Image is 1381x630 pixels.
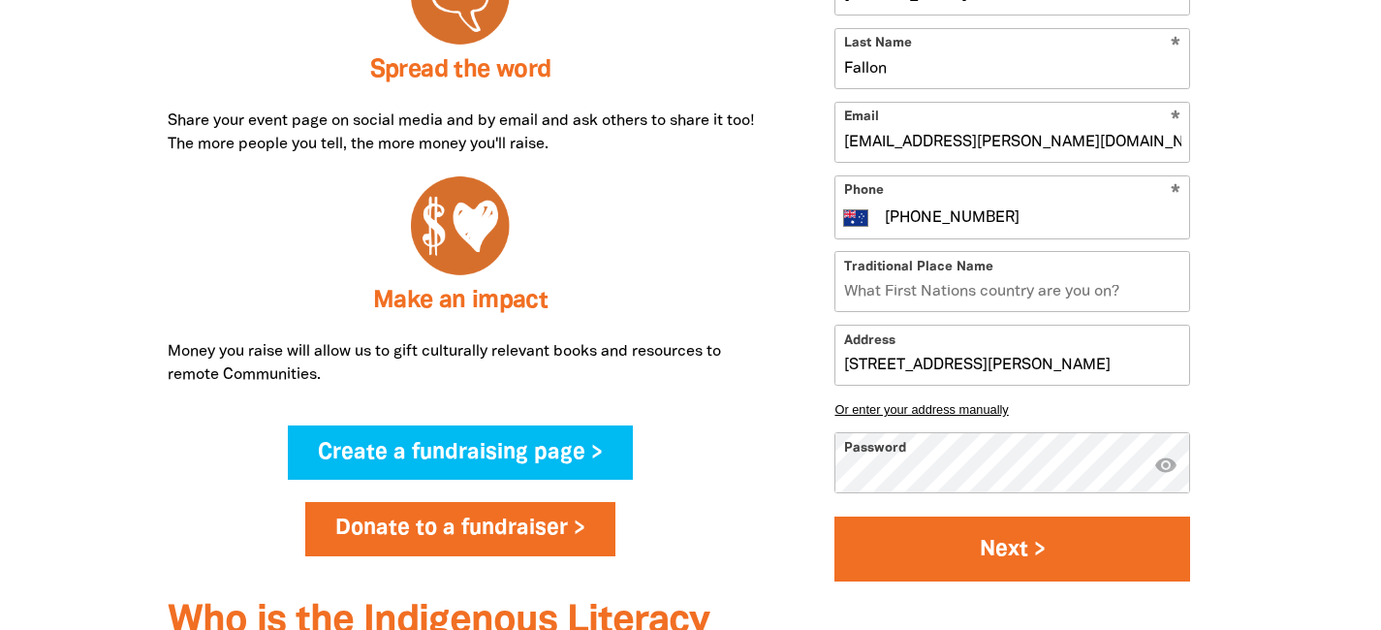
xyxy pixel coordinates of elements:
button: Or enter your address manually [834,402,1190,417]
span: Spread the word [370,59,551,81]
i: Show password [1154,453,1177,476]
button: visibility [1154,453,1177,479]
p: Money you raise will allow us to gift culturally relevant books and resources to remote Communities. [168,340,754,387]
span: Make an impact [373,290,548,312]
a: Create a fundraising page > [288,425,633,480]
p: Share your event page on social media and by email and ask others to share it too! The more peopl... [168,110,754,156]
button: Next > [834,517,1190,582]
input: What First Nations country are you on? [835,252,1189,311]
i: Required [1171,183,1180,202]
a: Donate to a fundraiser > [305,502,615,556]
